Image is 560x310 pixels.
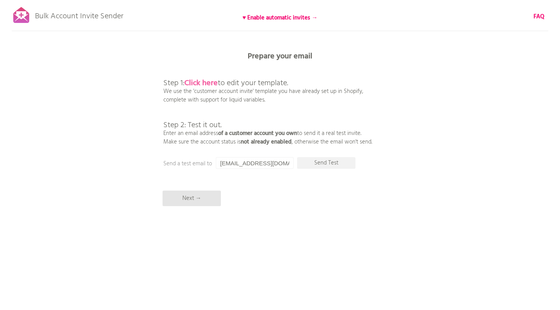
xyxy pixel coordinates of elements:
[297,157,355,169] p: Send Test
[248,50,312,63] b: Prepare your email
[243,13,318,23] b: ♥ Enable automatic invites →
[163,77,288,89] span: Step 1: to edit your template.
[35,5,123,24] p: Bulk Account Invite Sender
[163,62,372,146] p: We use the 'customer account invite' template you have already set up in Shopify, complete with s...
[163,159,319,168] p: Send a test email to
[534,12,544,21] a: FAQ
[241,137,292,147] b: not already enabled
[163,119,222,131] span: Step 2: Test it out.
[218,129,297,138] b: of a customer account you own
[163,191,221,206] p: Next →
[184,77,218,89] a: Click here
